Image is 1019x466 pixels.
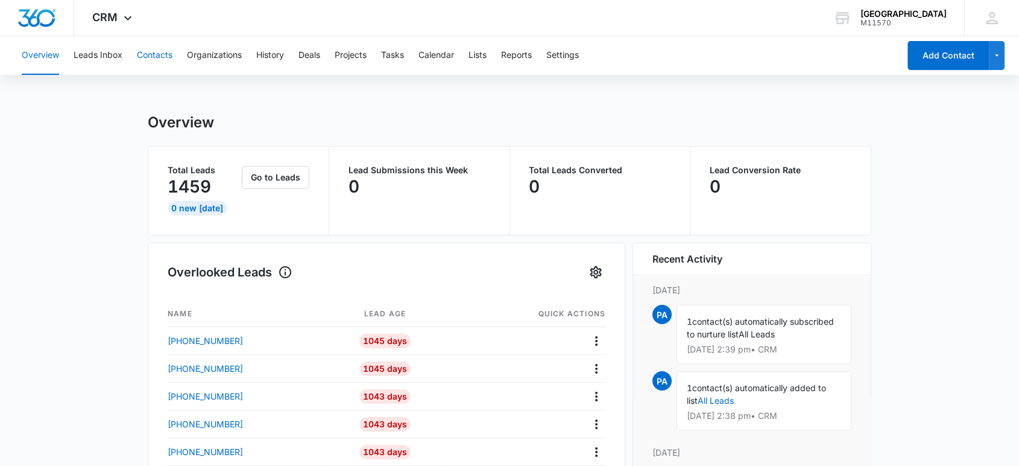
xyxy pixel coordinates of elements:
button: Organizations [187,36,242,75]
span: All Leads [739,329,775,339]
button: Settings [546,36,579,75]
button: Contacts [137,36,172,75]
button: Add Contact [907,41,989,70]
button: Deals [298,36,320,75]
a: [PHONE_NUMBER] [168,418,322,430]
button: Actions [587,442,605,461]
p: [PHONE_NUMBER] [168,334,243,347]
a: Go to Leads [242,172,309,182]
span: CRM [92,11,118,24]
h1: Overview [148,113,214,132]
a: [PHONE_NUMBER] [168,362,322,375]
button: Actions [587,415,605,433]
button: Reports [501,36,532,75]
span: PA [652,371,672,391]
button: Projects [335,36,367,75]
p: Lead Conversion Rate [710,166,852,174]
p: [DATE] [652,446,851,459]
a: [PHONE_NUMBER] [168,390,322,403]
button: Overview [22,36,59,75]
p: [PHONE_NUMBER] [168,445,243,458]
p: 0 [349,177,359,196]
span: 1 [687,316,692,327]
div: 1045 Days [359,334,411,348]
button: Settings [586,263,605,282]
div: 1045 Days [359,362,411,376]
p: 1459 [168,177,211,196]
button: Leads Inbox [74,36,122,75]
p: Total Leads Converted [529,166,670,174]
button: Tasks [381,36,404,75]
span: contact(s) automatically added to list [687,383,826,406]
div: 1043 Days [359,389,411,404]
button: Actions [587,359,605,378]
button: Go to Leads [242,166,309,189]
p: [DATE] 2:38 pm • CRM [687,412,841,420]
p: 0 [710,177,721,196]
p: Total Leads [168,166,239,174]
div: 1043 Days [359,445,411,459]
div: account name [860,9,947,19]
h1: Overlooked Leads [168,263,292,281]
p: [PHONE_NUMBER] [168,362,243,375]
h6: Recent Activity [652,252,722,266]
th: Quick actions [447,301,605,327]
button: Actions [587,331,605,350]
p: Lead Submissions this Week [349,166,490,174]
button: Calendar [418,36,454,75]
p: [DATE] 2:39 pm • CRM [687,345,841,354]
span: PA [652,305,672,324]
span: contact(s) automatically subscribed to nurture list [687,316,834,339]
th: Lead age [322,301,447,327]
a: [PHONE_NUMBER] [168,445,322,458]
button: Lists [468,36,487,75]
th: Name [168,301,322,327]
span: 1 [687,383,692,393]
p: 0 [529,177,540,196]
div: 1043 Days [359,417,411,432]
p: [PHONE_NUMBER] [168,390,243,403]
a: All Leads [698,395,734,406]
button: History [256,36,284,75]
div: account id [860,19,947,27]
button: Actions [587,387,605,406]
a: [PHONE_NUMBER] [168,334,322,347]
div: 0 New [DATE] [168,201,227,215]
p: [PHONE_NUMBER] [168,418,243,430]
p: [DATE] [652,284,851,296]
